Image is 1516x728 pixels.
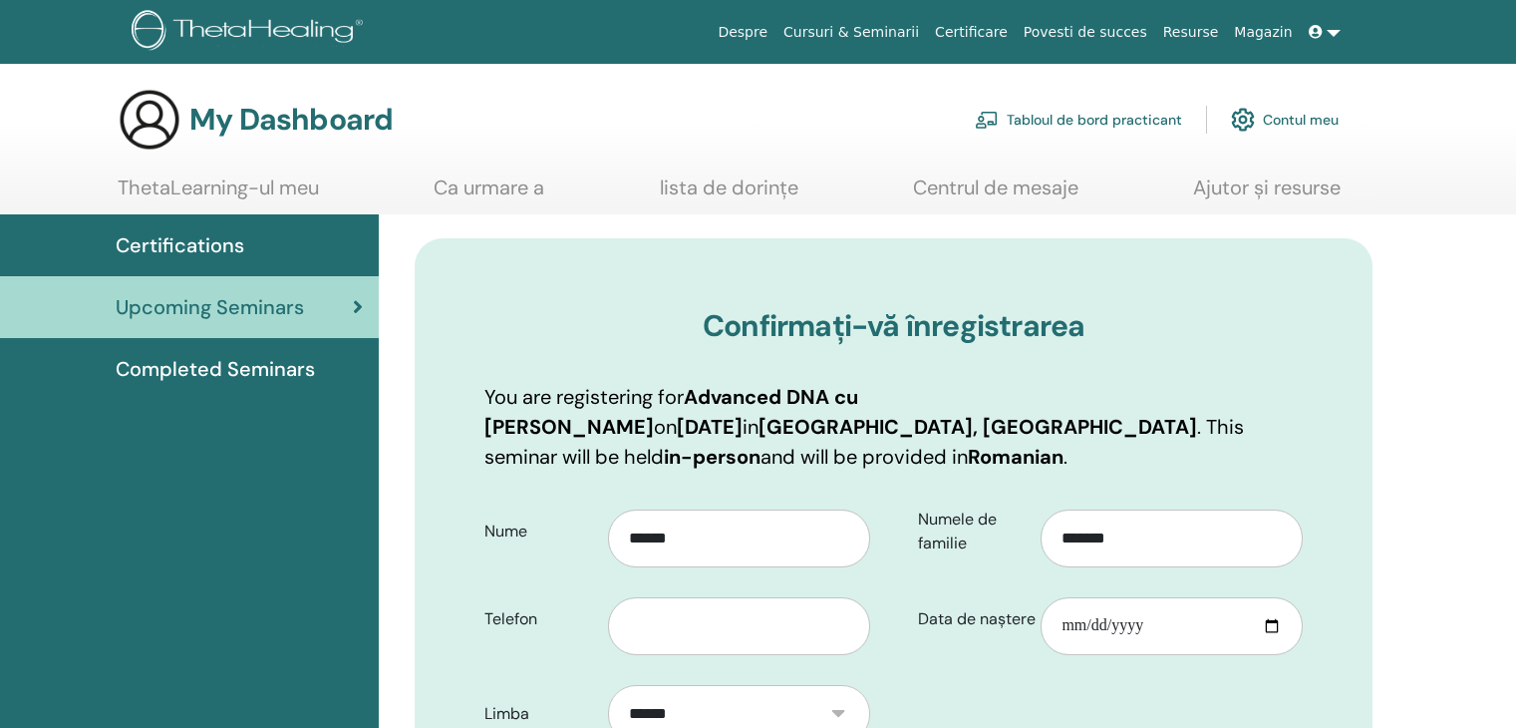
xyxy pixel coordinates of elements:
h3: Confirmați-vă înregistrarea [484,308,1303,344]
a: Ca urmare a [434,176,544,214]
label: Numele de familie [903,501,1042,562]
h3: My Dashboard [189,102,393,138]
span: Upcoming Seminars [116,292,304,322]
a: lista de dorințe [660,176,798,214]
a: Povesti de succes [1016,14,1155,51]
a: Resurse [1155,14,1227,51]
a: Magazin [1226,14,1300,51]
img: logo.png [132,10,370,55]
img: cog.svg [1231,103,1255,137]
p: You are registering for on in . This seminar will be held and will be provided in . [484,382,1303,472]
a: Centrul de mesaje [913,176,1078,214]
label: Nume [469,513,608,550]
b: [DATE] [677,414,743,440]
span: Certifications [116,230,244,260]
a: Contul meu [1231,98,1339,142]
span: Completed Seminars [116,354,315,384]
a: Cursuri & Seminarii [775,14,927,51]
b: Romanian [968,444,1063,470]
img: generic-user-icon.jpg [118,88,181,152]
b: [GEOGRAPHIC_DATA], [GEOGRAPHIC_DATA] [758,414,1197,440]
a: Ajutor și resurse [1193,176,1341,214]
a: Despre [710,14,775,51]
a: Certificare [927,14,1016,51]
a: ThetaLearning-ul meu [118,176,319,214]
a: Tabloul de bord practicant [975,98,1182,142]
b: in-person [664,444,760,470]
label: Telefon [469,600,608,638]
img: chalkboard-teacher.svg [975,111,999,129]
label: Data de naștere [903,600,1042,638]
